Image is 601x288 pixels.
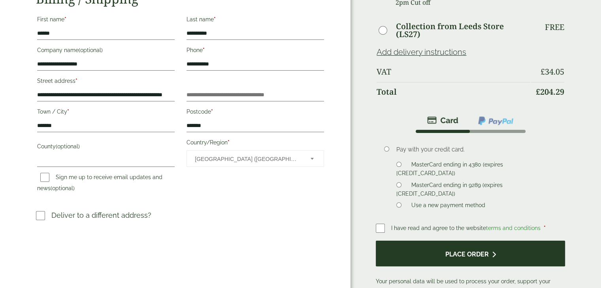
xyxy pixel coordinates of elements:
[37,75,175,89] label: Street address
[64,16,66,22] abbr: required
[67,108,69,115] abbr: required
[396,145,553,154] p: Pay with your credit card.
[396,22,530,38] label: Collection from Leeds Store (LS27)
[545,22,564,32] p: Free
[40,173,49,182] input: Sign me up to receive email updates and news(optional)
[536,86,540,97] span: £
[228,139,230,146] abbr: required
[187,14,324,27] label: Last name
[203,47,205,53] abbr: required
[544,225,546,231] abbr: required
[541,66,564,77] bdi: 34.05
[37,45,175,58] label: Company name
[187,137,324,150] label: Country/Region
[377,47,466,57] a: Add delivery instructions
[376,241,565,266] button: Place order
[37,14,175,27] label: First name
[396,182,503,199] label: MasterCard ending in 9289 (expires [CREDIT_CARD_DATA])
[391,225,542,231] span: I have read and agree to the website
[187,106,324,120] label: Postcode
[187,150,324,167] span: Country/Region
[214,16,216,22] abbr: required
[377,82,530,101] th: Total
[427,116,458,125] img: stripe.png
[377,62,530,81] th: VAT
[51,210,151,221] p: Deliver to a different address?
[396,161,503,179] label: MasterCard ending in 4380 (expires [CREDIT_CARD_DATA])
[536,86,564,97] bdi: 204.29
[75,78,77,84] abbr: required
[51,185,75,191] span: (optional)
[477,116,514,126] img: ppcp-gateway.png
[37,141,175,154] label: County
[187,45,324,58] label: Phone
[37,174,162,194] label: Sign me up to receive email updates and news
[541,66,545,77] span: £
[195,151,300,167] span: United Kingdom (UK)
[79,47,103,53] span: (optional)
[486,225,541,231] a: terms and conditions
[211,108,213,115] abbr: required
[408,202,488,211] label: Use a new payment method
[37,106,175,120] label: Town / City
[56,143,80,150] span: (optional)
